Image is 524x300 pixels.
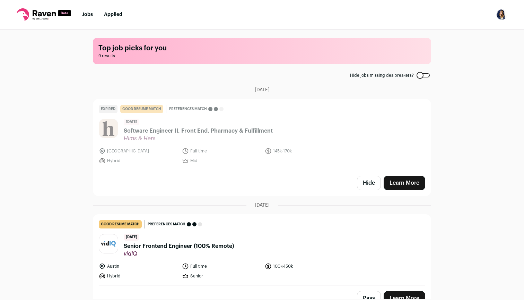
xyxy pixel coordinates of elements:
[496,9,507,20] button: Open dropdown
[93,215,431,285] a: good resume match Preferences match [DATE] Senior Frontend Engineer (100% Remote) vidIQ Austin Fu...
[124,127,273,135] span: Software Engineer II, Front End, Pharmacy & Fulfillment
[357,176,381,190] button: Hide
[99,263,178,270] li: Austin
[124,250,234,257] span: vidIQ
[99,157,178,164] li: Hybrid
[265,148,344,155] li: 145k-170k
[496,9,507,20] img: 7868834-medium_jpg
[255,202,270,209] span: [DATE]
[99,273,178,280] li: Hybrid
[182,263,261,270] li: Full time
[350,73,414,78] span: Hide jobs missing dealbreakers?
[98,53,426,59] span: 9 results
[384,176,425,190] a: Learn More
[124,119,139,125] span: [DATE]
[255,86,270,93] span: [DATE]
[99,105,117,113] div: Expired
[182,148,261,155] li: Full time
[99,220,142,228] div: good resume match
[82,12,93,17] a: Jobs
[98,43,426,53] h1: Top job picks for you
[182,157,261,164] li: Mid
[169,106,207,112] span: Preferences match
[93,99,431,170] a: Expired good resume match Preferences match [DATE] Software Engineer II, Front End, Pharmacy & Fu...
[124,135,273,142] span: Hims & Hers
[99,148,178,155] li: [GEOGRAPHIC_DATA]
[99,119,118,138] img: 5fc9512cb924d795a86bdcd000e466288b73c89d202988dc85f943df00c8c989.jpg
[124,234,139,241] span: [DATE]
[148,221,185,228] span: Preferences match
[104,12,122,17] a: Applied
[265,263,344,270] li: 100k-150k
[99,239,118,249] img: ed8be1c175b4253156803177302f1e514adf9ae85d47c6dab8fe354870fb535c.jpg
[124,242,234,250] span: Senior Frontend Engineer (100% Remote)
[182,273,261,280] li: Senior
[120,105,163,113] div: good resume match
